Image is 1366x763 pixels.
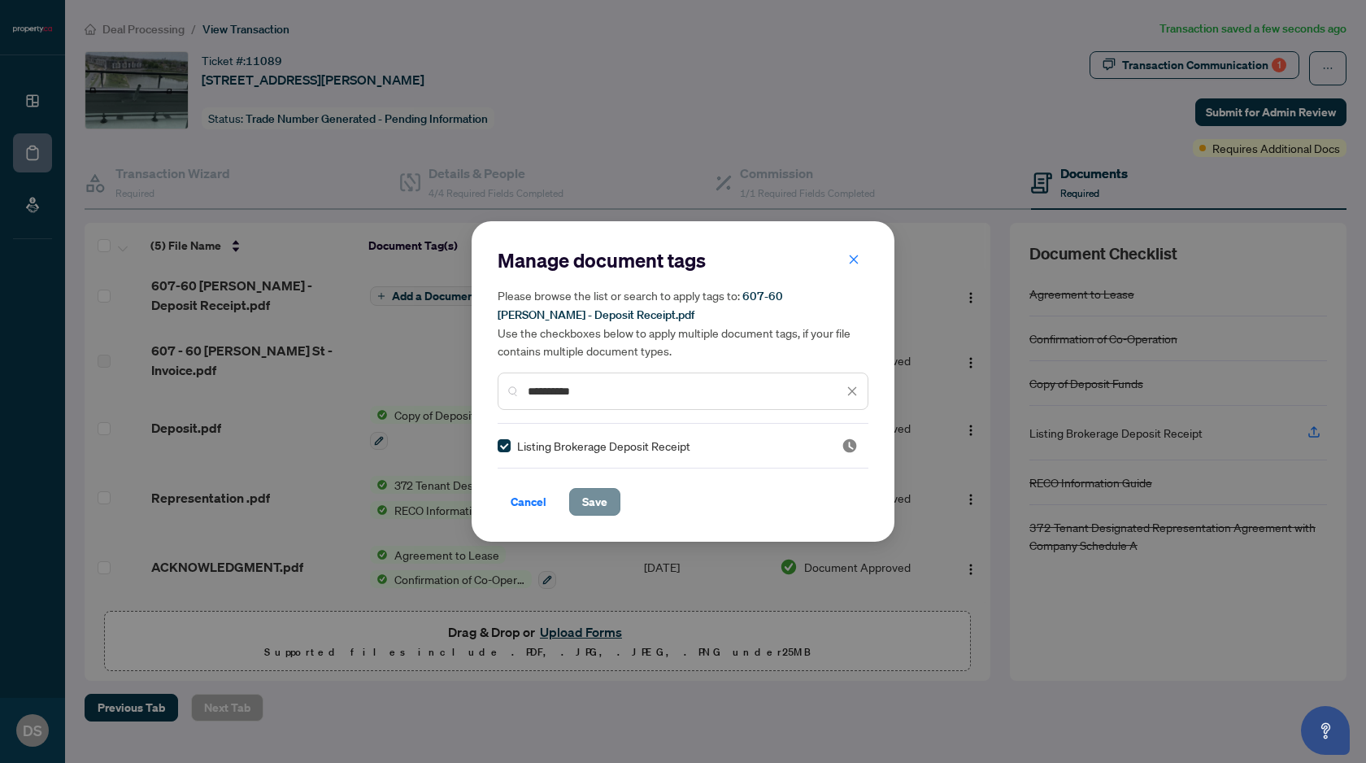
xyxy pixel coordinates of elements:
span: Save [582,489,607,515]
button: Open asap [1301,706,1350,755]
h5: Please browse the list or search to apply tags to: Use the checkboxes below to apply multiple doc... [498,286,868,360]
h2: Manage document tags [498,247,868,273]
button: Save [569,488,620,516]
span: Cancel [511,489,546,515]
span: Pending Review [842,438,858,454]
img: status [842,438,858,454]
button: Cancel [498,488,559,516]
span: close [846,386,858,397]
span: close [848,254,859,265]
span: Listing Brokerage Deposit Receipt [517,437,690,455]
